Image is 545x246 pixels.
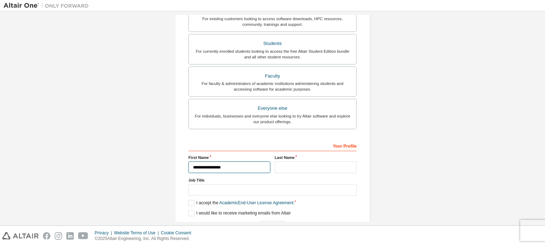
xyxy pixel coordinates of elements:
[193,71,352,81] div: Faculty
[193,103,352,113] div: Everyone else
[188,221,357,231] div: Read and acccept EULA to continue
[188,140,357,151] div: Your Profile
[95,230,114,236] div: Privacy
[66,232,74,240] img: linkedin.svg
[4,2,92,9] img: Altair One
[161,230,195,236] div: Cookie Consent
[193,16,352,27] div: For existing customers looking to access software downloads, HPC resources, community, trainings ...
[188,177,357,183] label: Job Title
[78,232,88,240] img: youtube.svg
[193,81,352,92] div: For faculty & administrators of academic institutions administering students and accessing softwa...
[188,210,291,216] label: I would like to receive marketing emails from Altair
[275,155,357,160] label: Last Name
[219,200,293,205] a: Academic End-User License Agreement
[188,155,270,160] label: First Name
[114,230,161,236] div: Website Terms of Use
[193,39,352,48] div: Students
[43,232,50,240] img: facebook.svg
[2,232,39,240] img: altair_logo.svg
[55,232,62,240] img: instagram.svg
[188,200,293,206] label: I accept the
[193,48,352,60] div: For currently enrolled students looking to access the free Altair Student Edition bundle and all ...
[193,113,352,125] div: For individuals, businesses and everyone else looking to try Altair software and explore our prod...
[95,236,196,242] p: © 2025 Altair Engineering, Inc. All Rights Reserved.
